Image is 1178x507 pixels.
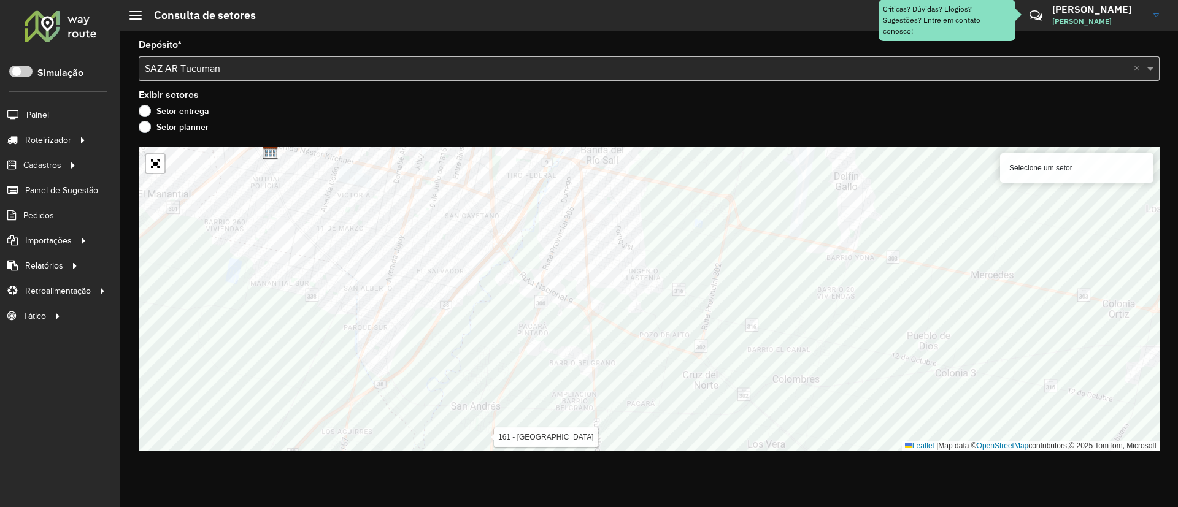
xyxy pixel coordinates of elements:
[25,184,98,197] span: Painel de Sugestão
[25,134,71,147] span: Roteirizador
[139,37,182,52] label: Depósito
[23,310,46,322] span: Tático
[25,284,91,297] span: Retroalimentação
[1052,16,1144,27] span: [PERSON_NAME]
[1023,2,1049,29] a: Contato Rápido
[1134,61,1144,76] span: Clear all
[23,209,54,222] span: Pedidos
[936,441,938,450] span: |
[902,441,1160,451] div: Map data © contributors,© 2025 TomTom, Microsoft
[139,121,209,133] label: Setor planner
[905,441,934,450] a: Leaflet
[25,259,63,272] span: Relatórios
[1052,4,1144,15] h3: [PERSON_NAME]
[139,88,199,102] label: Exibir setores
[977,441,1029,450] a: OpenStreetMap
[1000,153,1153,183] div: Selecione um setor
[26,109,49,121] span: Painel
[23,159,61,172] span: Cadastros
[25,234,72,247] span: Importações
[142,9,256,22] h2: Consulta de setores
[139,105,209,117] label: Setor entrega
[146,154,164,173] a: Abrir mapa em tela cheia
[37,66,83,80] label: Simulação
